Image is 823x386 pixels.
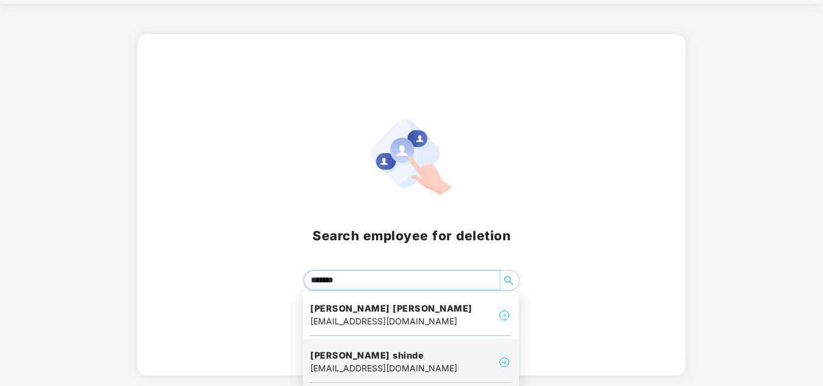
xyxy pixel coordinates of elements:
img: svg+xml;base64,PHN2ZyB4bWxucz0iaHR0cDovL3d3dy53My5vcmcvMjAwMC9zdmciIHdpZHRoPSIyNCIgaGVpZ2h0PSIyNC... [497,308,512,323]
img: svg+xml;base64,PHN2ZyB4bWxucz0iaHR0cDovL3d3dy53My5vcmcvMjAwMC9zdmciIHhtbG5zOnhsaW5rPSJodHRwOi8vd3... [371,119,452,195]
h2: Search employee for deletion [152,226,672,246]
span: search [499,276,518,285]
div: [EMAIL_ADDRESS][DOMAIN_NAME] [310,362,457,375]
button: search [499,271,518,290]
h4: [PERSON_NAME] shinde [310,349,457,362]
img: svg+xml;base64,PHN2ZyB4bWxucz0iaHR0cDovL3d3dy53My5vcmcvMjAwMC9zdmciIHdpZHRoPSIyNCIgaGVpZ2h0PSIyNC... [497,355,512,370]
h4: [PERSON_NAME] [PERSON_NAME] [310,302,473,315]
div: [EMAIL_ADDRESS][DOMAIN_NAME] [310,315,473,328]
